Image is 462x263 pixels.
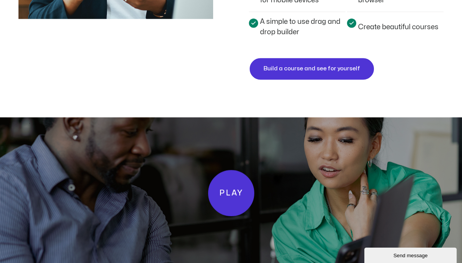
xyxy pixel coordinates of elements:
[219,187,243,199] span: Play
[364,246,458,263] iframe: chat widget
[264,64,360,73] span: Build a course and see for yourself
[249,57,375,80] a: Build a course and see for yourself
[356,22,439,32] span: Create beautiful courses
[258,17,345,37] span: A simple to use drag and drop builder
[208,170,254,216] a: Play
